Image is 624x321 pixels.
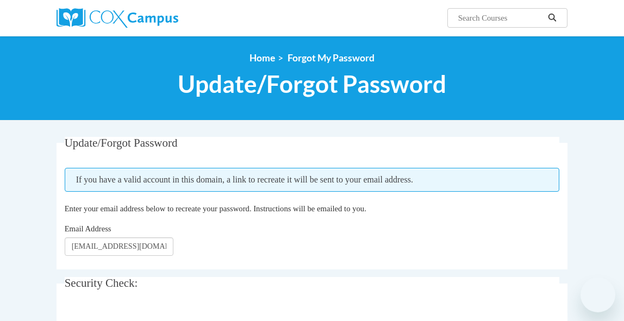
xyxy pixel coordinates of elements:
[581,278,615,312] iframe: Button to launch messaging window
[65,237,173,256] input: Email
[57,8,178,28] img: Cox Campus
[65,224,111,233] span: Email Address
[65,204,366,213] span: Enter your email address below to recreate your password. Instructions will be emailed to you.
[65,168,560,192] span: If you have a valid account in this domain, a link to recreate it will be sent to your email addr...
[457,11,544,24] input: Search Courses
[178,70,446,98] span: Update/Forgot Password
[65,276,138,289] span: Security Check:
[544,11,560,24] button: Search
[57,8,216,28] a: Cox Campus
[65,136,178,149] span: Update/Forgot Password
[288,52,375,64] span: Forgot My Password
[249,52,275,64] a: Home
